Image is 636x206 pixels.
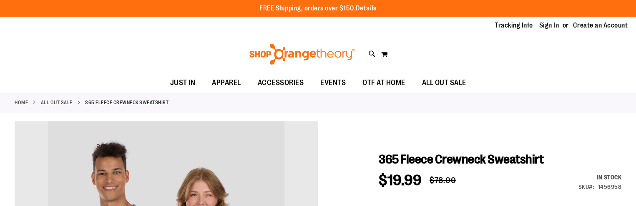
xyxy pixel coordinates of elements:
span: JUST IN [170,73,196,92]
div: In stock [578,173,622,181]
span: $19.99 [379,172,421,189]
span: EVENTS [320,73,346,92]
a: Create an Account [573,21,628,30]
a: Home [15,99,28,106]
span: APPAREL [212,73,241,92]
div: Availability [578,173,622,181]
strong: 365 Fleece Crewneck Sweatshirt [85,99,168,106]
span: ACCESSORIES [258,73,304,92]
img: Shop Orangetheory [248,44,356,65]
p: FREE Shipping, orders over $150. [259,4,377,13]
div: 1456958 [598,183,622,191]
strong: SKU [578,183,595,190]
a: Details [356,5,377,12]
span: 365 Fleece Crewneck Sweatshirt [379,152,543,166]
a: Tracking Info [495,21,533,30]
span: ALL OUT SALE [422,73,466,92]
a: ALL OUT SALE [41,99,73,106]
a: Sign In [539,21,559,30]
span: $78.00 [430,176,456,185]
span: OTF AT HOME [362,73,405,92]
